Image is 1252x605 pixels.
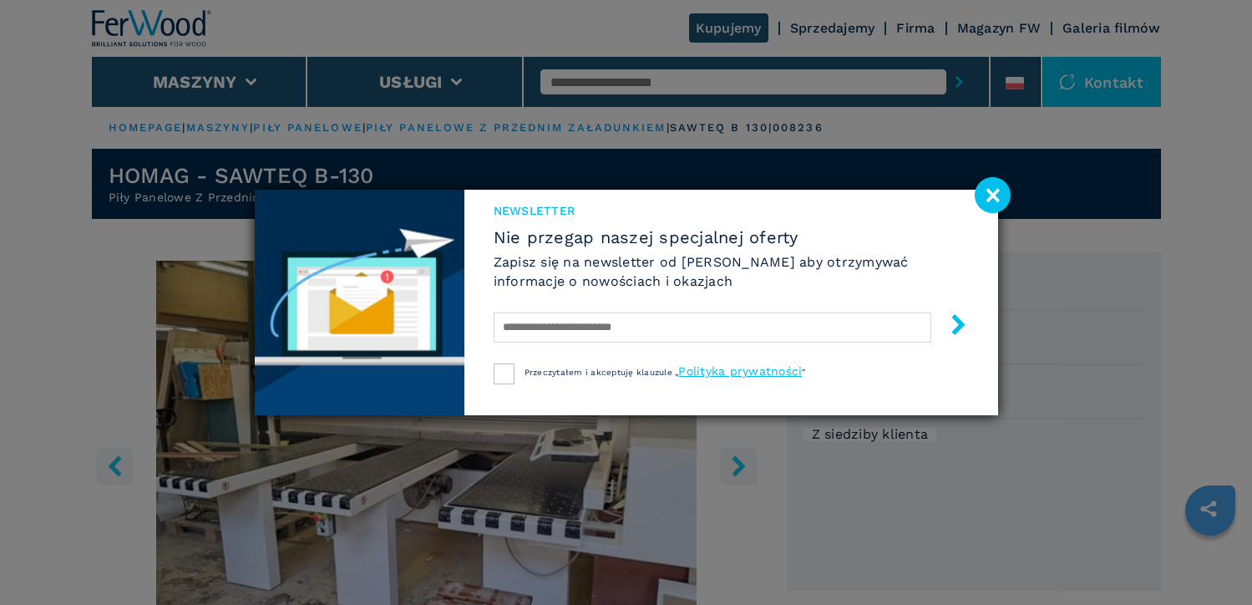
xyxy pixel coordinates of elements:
span: ” [802,368,805,377]
span: Nie przegap naszej specjalnej oferty [494,227,969,247]
span: Przeczytałem i akceptuję klauzule „ [525,368,679,377]
img: Newsletter image [255,190,464,415]
button: submit-button [931,308,969,347]
span: Newsletter [494,202,969,219]
a: Polityka prywatności [678,364,802,378]
h6: Zapisz się na newsletter od [PERSON_NAME] aby otrzymywać informacje o nowościach i okazjach [494,252,969,291]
